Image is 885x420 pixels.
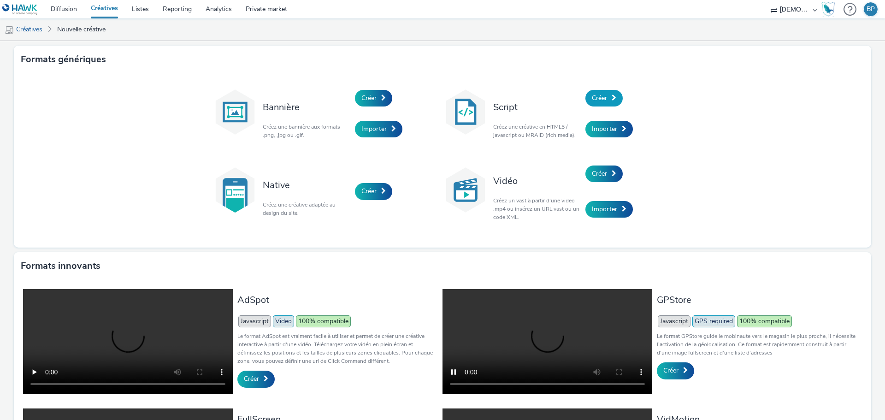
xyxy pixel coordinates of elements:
[737,315,792,327] span: 100% compatible
[657,332,857,357] p: Le format GPStore guide le mobinaute vers le magasin le plus proche, il nécessite l’activation de...
[592,205,617,213] span: Importer
[263,101,350,113] h3: Bannière
[296,315,351,327] span: 100% compatible
[663,366,678,375] span: Créer
[263,201,350,217] p: Créez une créative adaptée au design du site.
[592,169,607,178] span: Créer
[867,2,875,16] div: BP
[238,315,271,327] span: Javascript
[821,2,835,17] img: Hawk Academy
[263,179,350,191] h3: Native
[361,124,387,133] span: Importer
[657,362,694,379] a: Créer
[821,2,839,17] a: Hawk Academy
[212,89,258,135] img: banner.svg
[263,123,350,139] p: Créez une bannière aux formats .png, .jpg ou .gif.
[237,332,438,365] p: Le format AdSpot est vraiment facile à utiliser et permet de créer une créative interactive à par...
[21,259,100,273] h3: Formats innovants
[237,371,275,387] a: Créer
[244,374,259,383] span: Créer
[53,18,110,41] a: Nouvelle créative
[212,167,258,213] img: native.svg
[658,315,690,327] span: Javascript
[361,187,377,195] span: Créer
[657,294,857,306] h3: GPStore
[585,121,633,137] a: Importer
[585,201,633,218] a: Importer
[442,89,489,135] img: code.svg
[237,294,438,306] h3: AdSpot
[361,94,377,102] span: Créer
[493,175,581,187] h3: Vidéo
[5,25,14,35] img: mobile
[493,196,581,221] p: Créez un vast à partir d'une video .mp4 ou insérez un URL vast ou un code XML.
[493,123,581,139] p: Créez une créative en HTML5 / javascript ou MRAID (rich media).
[585,166,623,182] a: Créer
[273,315,294,327] span: Video
[355,90,392,106] a: Créer
[355,183,392,200] a: Créer
[442,167,489,213] img: video.svg
[21,53,106,66] h3: Formats génériques
[692,315,735,327] span: GPS required
[2,4,38,15] img: undefined Logo
[355,121,402,137] a: Importer
[585,90,623,106] a: Créer
[592,124,617,133] span: Importer
[592,94,607,102] span: Créer
[493,101,581,113] h3: Script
